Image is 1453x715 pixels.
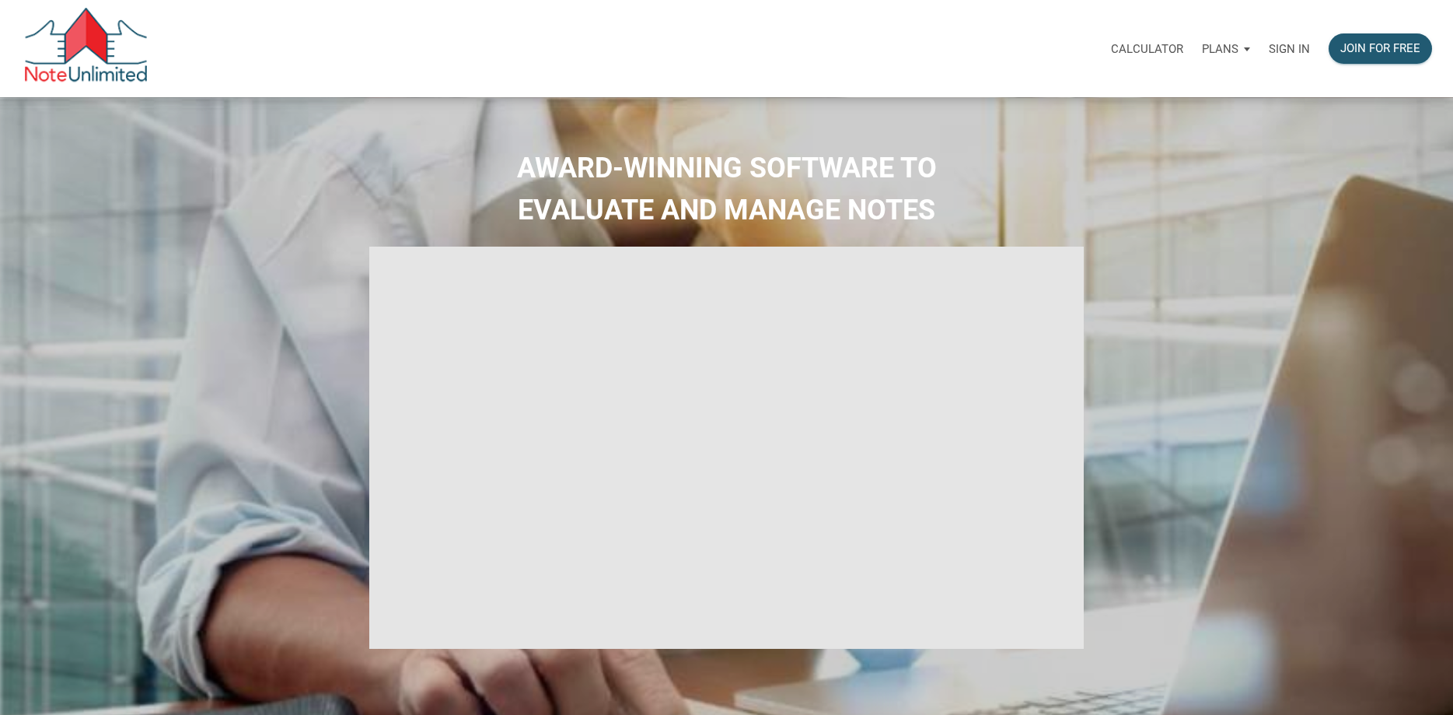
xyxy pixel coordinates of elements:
[1259,24,1319,73] a: Sign in
[1111,42,1183,56] p: Calculator
[1202,42,1238,56] p: Plans
[1329,33,1432,64] button: Join for free
[1193,24,1259,73] a: Plans
[1340,40,1420,58] div: Join for free
[1193,26,1259,72] button: Plans
[1269,42,1310,56] p: Sign in
[12,147,1441,231] h2: AWARD-WINNING SOFTWARE TO EVALUATE AND MANAGE NOTES
[369,247,1085,649] iframe: NoteUnlimited
[1319,24,1441,73] a: Join for free
[1102,24,1193,73] a: Calculator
